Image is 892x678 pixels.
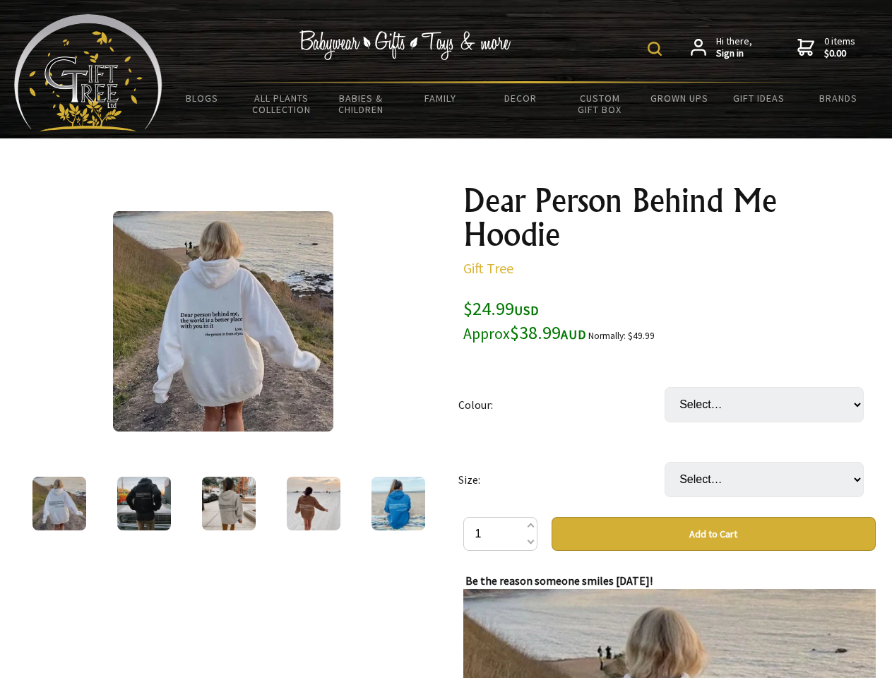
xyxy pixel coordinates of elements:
img: Dear Person Behind Me Hoodie [32,477,86,530]
small: Normally: $49.99 [588,330,655,342]
span: $24.99 $38.99 [463,297,586,344]
a: Brands [799,83,879,113]
a: Family [401,83,481,113]
a: Gift Tree [463,259,513,277]
strong: $0.00 [824,47,855,60]
span: AUD [561,326,586,343]
img: Dear Person Behind Me Hoodie [287,477,340,530]
a: BLOGS [162,83,242,113]
img: Dear Person Behind Me Hoodie [371,477,425,530]
a: Decor [480,83,560,113]
a: Grown Ups [639,83,719,113]
td: Size: [458,442,665,517]
h1: Dear Person Behind Me Hoodie [463,184,876,251]
img: Dear Person Behind Me Hoodie [117,477,171,530]
img: Babywear - Gifts - Toys & more [299,30,511,60]
a: Gift Ideas [719,83,799,113]
span: 0 items [824,35,855,60]
strong: Sign in [716,47,752,60]
a: Hi there,Sign in [691,35,752,60]
a: All Plants Collection [242,83,322,124]
span: Hi there, [716,35,752,60]
a: Custom Gift Box [560,83,640,124]
td: Colour: [458,367,665,442]
img: Dear Person Behind Me Hoodie [202,477,256,530]
small: Approx [463,324,510,343]
img: product search [648,42,662,56]
a: Babies & Children [321,83,401,124]
a: 0 items$0.00 [797,35,855,60]
span: USD [514,302,539,319]
button: Add to Cart [552,517,876,551]
img: Dear Person Behind Me Hoodie [113,211,333,432]
img: Babyware - Gifts - Toys and more... [14,14,162,131]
